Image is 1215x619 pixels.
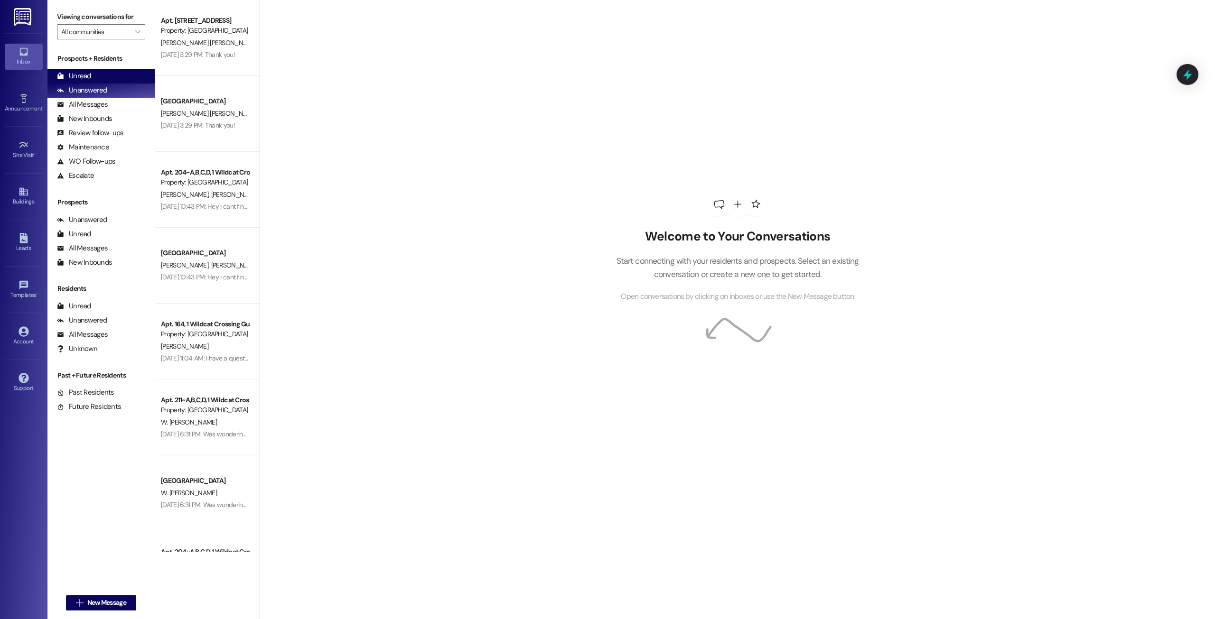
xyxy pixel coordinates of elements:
[161,190,211,199] span: [PERSON_NAME]
[161,96,249,106] div: [GEOGRAPHIC_DATA]
[621,291,854,303] span: Open conversations by clicking on inboxes or use the New Message button
[5,370,43,396] a: Support
[5,184,43,209] a: Buildings
[57,402,121,412] div: Future Residents
[76,599,83,607] i: 
[34,150,36,157] span: •
[161,418,217,426] span: W. [PERSON_NAME]
[211,190,262,199] span: [PERSON_NAME]
[602,229,873,244] h2: Welcome to Your Conversations
[5,137,43,163] a: Site Visit •
[5,44,43,69] a: Inbox
[57,243,108,253] div: All Messages
[5,277,43,303] a: Templates •
[161,38,257,47] span: [PERSON_NAME] [PERSON_NAME]
[135,28,140,36] i: 
[161,121,235,129] div: [DATE] 3:29 PM: Thank you!
[161,430,336,438] div: [DATE] 6:31 PM: Was wondering if I can move my stuff out [DATE]
[161,476,249,486] div: [GEOGRAPHIC_DATA]
[47,54,155,64] div: Prospects + Residents
[47,284,155,294] div: Residents
[161,405,249,415] div: Property: [GEOGRAPHIC_DATA]
[57,388,114,397] div: Past Residents
[5,230,43,256] a: Leads
[57,301,91,311] div: Unread
[57,258,112,268] div: New Inbounds
[211,261,262,269] span: [PERSON_NAME]
[57,128,123,138] div: Review follow-ups
[161,109,257,118] span: [PERSON_NAME] [PERSON_NAME]
[57,157,115,166] div: WO Follow-ups
[161,354,520,362] div: [DATE] 11:04 AM: I have a question on when rent is due. On [PERSON_NAME] portal it says nothing s...
[57,315,107,325] div: Unanswered
[57,142,109,152] div: Maintenance
[14,8,33,26] img: ResiDesk Logo
[602,254,873,281] p: Start connecting with your residents and prospects. Select an existing conversation or create a n...
[161,342,208,351] span: [PERSON_NAME]
[161,395,249,405] div: Apt. 211~A,B,C,D, 1 Wildcat Crossing
[57,171,94,181] div: Escalate
[161,319,249,329] div: Apt. 164, 1 Wildcat Crossing Guarantors
[161,261,211,269] span: [PERSON_NAME]
[161,16,249,26] div: Apt. [STREET_ADDRESS]
[161,50,235,59] div: [DATE] 3:29 PM: Thank you!
[161,547,249,557] div: Apt. 204~A,B,C,D, 1 Wildcat Crossing
[161,26,249,36] div: Property: [GEOGRAPHIC_DATA]
[57,71,91,81] div: Unread
[61,24,130,39] input: All communities
[57,330,108,340] div: All Messages
[47,197,155,207] div: Prospects
[5,323,43,349] a: Account
[37,290,38,297] span: •
[47,370,155,380] div: Past + Future Residents
[57,100,108,110] div: All Messages
[57,229,91,239] div: Unread
[57,114,112,124] div: New Inbounds
[57,9,145,24] label: Viewing conversations for
[161,248,249,258] div: [GEOGRAPHIC_DATA]
[161,167,249,177] div: Apt. 204~A,B,C,D, 1 Wildcat Crossing
[57,215,107,225] div: Unanswered
[42,104,44,111] span: •
[57,85,107,95] div: Unanswered
[161,500,336,509] div: [DATE] 6:31 PM: Was wondering if I can move my stuff out [DATE]
[66,595,136,610] button: New Message
[57,344,97,354] div: Unknown
[87,598,126,608] span: New Message
[161,177,249,187] div: Property: [GEOGRAPHIC_DATA]
[161,273,317,281] div: [DATE] 10:43 PM: Hey i cant find how to pay it on the app
[161,329,249,339] div: Property: [GEOGRAPHIC_DATA]
[161,202,317,211] div: [DATE] 10:43 PM: Hey i cant find how to pay it on the app
[161,489,217,497] span: W. [PERSON_NAME]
